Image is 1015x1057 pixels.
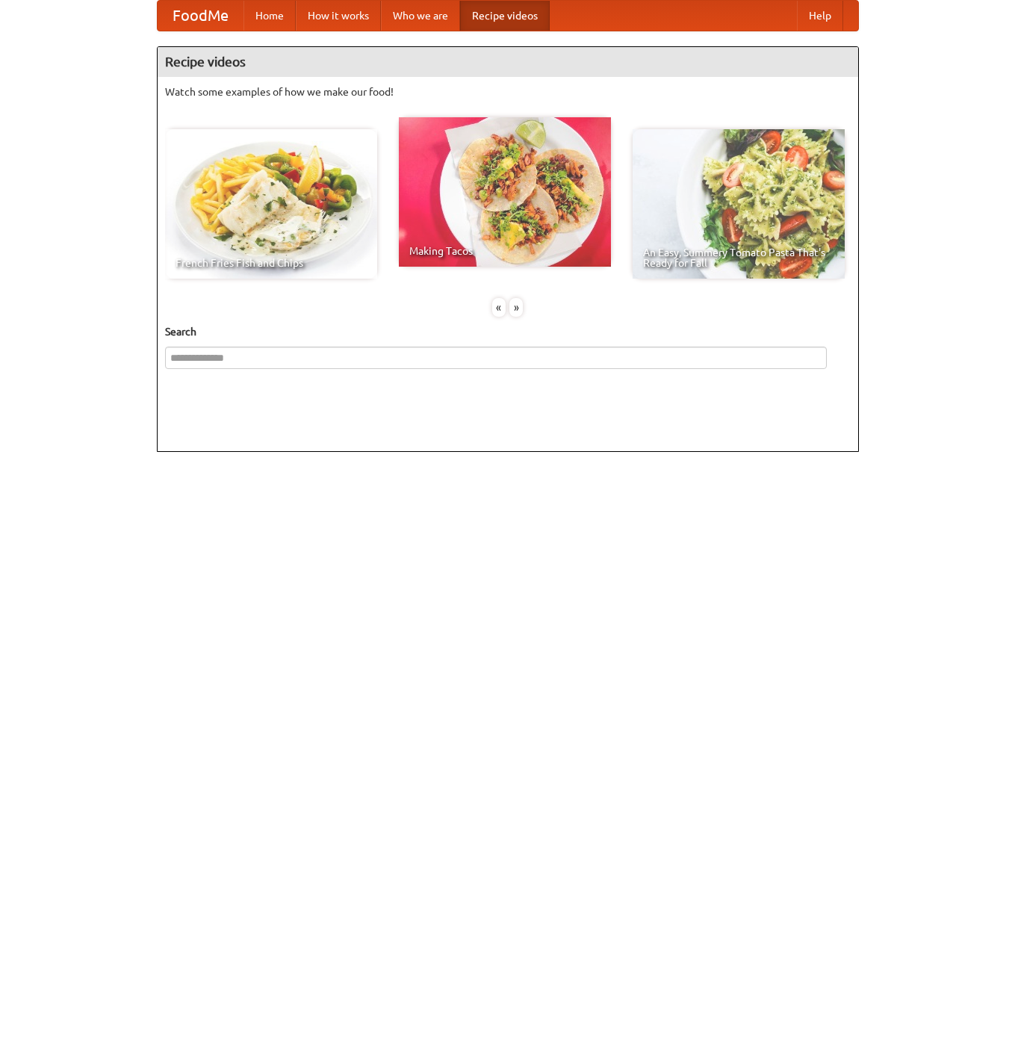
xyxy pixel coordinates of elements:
[409,246,600,256] span: Making Tacos
[158,47,858,77] h4: Recipe videos
[492,298,506,317] div: «
[165,324,851,339] h5: Search
[633,129,845,279] a: An Easy, Summery Tomato Pasta That's Ready for Fall
[165,84,851,99] p: Watch some examples of how we make our food!
[399,117,611,267] a: Making Tacos
[797,1,843,31] a: Help
[165,129,377,279] a: French Fries Fish and Chips
[460,1,550,31] a: Recipe videos
[158,1,243,31] a: FoodMe
[243,1,296,31] a: Home
[381,1,460,31] a: Who we are
[296,1,381,31] a: How it works
[176,258,367,268] span: French Fries Fish and Chips
[509,298,523,317] div: »
[643,247,834,268] span: An Easy, Summery Tomato Pasta That's Ready for Fall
